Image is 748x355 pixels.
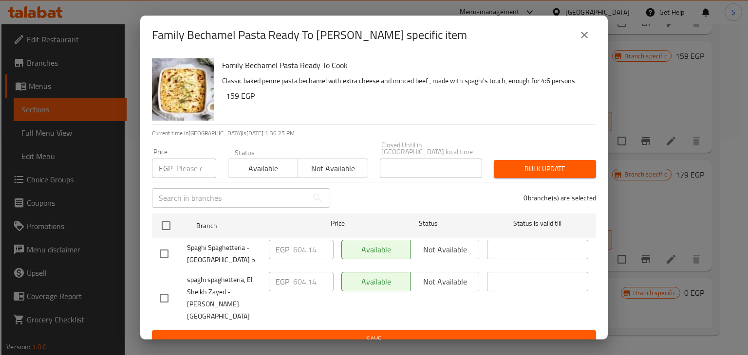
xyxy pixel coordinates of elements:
[226,89,588,103] h6: 159 EGP
[152,58,214,121] img: Family Bechamel Pasta Ready To Cook
[494,160,596,178] button: Bulk update
[187,274,261,322] span: spaghi spaghetteria, El Sheikh Zayed - [PERSON_NAME][GEOGRAPHIC_DATA]
[487,217,588,230] span: Status is valid till
[176,159,216,178] input: Please enter price
[378,217,479,230] span: Status
[293,272,334,291] input: Please enter price
[298,159,368,178] button: Not available
[302,161,364,176] span: Not available
[222,58,588,72] h6: Family Bechamel Pasta Ready To Cook
[228,159,298,178] button: Available
[305,217,370,230] span: Price
[159,162,172,174] p: EGP
[276,276,289,287] p: EGP
[160,333,588,345] span: Save
[187,242,261,266] span: Spaghi Spaghetteria - [GEOGRAPHIC_DATA] 5
[196,220,298,232] span: Branch
[276,244,289,255] p: EGP
[152,27,467,43] h2: Family Bechamel Pasta Ready To [PERSON_NAME] specific item
[152,129,596,138] p: Current time in [GEOGRAPHIC_DATA] is [DATE] 1:36:25 PM
[152,188,308,208] input: Search in branches
[232,161,294,176] span: Available
[524,193,596,203] p: 0 branche(s) are selected
[222,75,588,87] p: Classic baked penne pasta bechamel with extra cheese and minced beef , made with spaghi's touch, ...
[502,163,588,175] span: Bulk update
[573,23,596,47] button: close
[152,330,596,348] button: Save
[293,240,334,259] input: Please enter price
